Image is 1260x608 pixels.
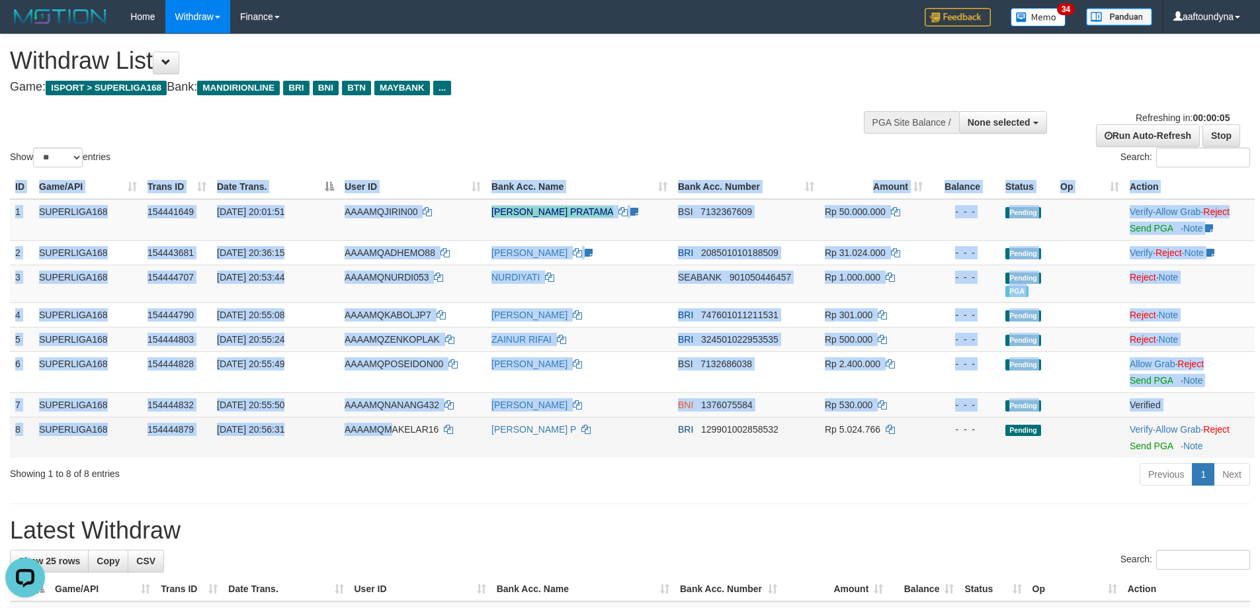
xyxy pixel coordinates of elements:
[147,424,194,435] span: 154444879
[1124,175,1255,199] th: Action
[10,148,110,167] label: Show entries
[491,400,567,410] a: [PERSON_NAME]
[1183,441,1203,451] a: Note
[147,272,194,282] span: 154444707
[1120,148,1250,167] label: Search:
[1214,463,1250,486] a: Next
[825,247,886,258] span: Rp 31.024.000
[959,577,1027,601] th: Status: activate to sort column ascending
[1011,8,1066,26] img: Button%20Memo.svg
[1130,334,1156,345] a: Reject
[374,81,430,95] span: MAYBANK
[491,577,675,601] th: Bank Acc. Name: activate to sort column ascending
[1027,577,1122,601] th: Op: activate to sort column ascending
[50,577,155,601] th: Game/API: activate to sort column ascending
[345,400,439,410] span: AAAAMQNANANG432
[345,424,439,435] span: AAAAMQMAKELAR16
[928,175,1000,199] th: Balance
[491,334,552,345] a: ZAINUR RIFAI
[1156,550,1250,570] input: Search:
[197,81,280,95] span: MANDIRIONLINE
[10,327,34,351] td: 5
[968,117,1030,128] span: None selected
[864,111,959,134] div: PGA Site Balance /
[1086,8,1152,26] img: panduan.png
[925,8,991,26] img: Feedback.jpg
[345,247,435,258] span: AAAAMQADHEMO88
[1005,286,1029,297] span: Marked by aafsengchandara
[1155,424,1200,435] a: Allow Grab
[34,175,142,199] th: Game/API: activate to sort column ascending
[1193,112,1230,123] strong: 00:00:05
[10,517,1250,544] h1: Latest Withdraw
[678,400,693,410] span: BNI
[1183,223,1203,234] a: Note
[933,423,995,436] div: - - -
[217,359,284,369] span: [DATE] 20:55:49
[1192,463,1214,486] a: 1
[1124,417,1255,458] td: · ·
[825,206,886,217] span: Rp 50.000.000
[10,175,34,199] th: ID
[1005,425,1041,436] span: Pending
[147,334,194,345] span: 154444803
[933,271,995,284] div: - - -
[1130,359,1177,369] span: ·
[10,240,34,265] td: 2
[10,48,827,74] h1: Withdraw List
[1130,310,1156,320] a: Reject
[491,310,567,320] a: [PERSON_NAME]
[1096,124,1200,147] a: Run Auto-Refresh
[345,206,417,217] span: AAAAMQJIRIN00
[34,417,142,458] td: SUPERLIGA168
[10,550,89,572] a: Show 25 rows
[1130,375,1173,386] a: Send PGA
[486,175,673,199] th: Bank Acc. Name: activate to sort column ascending
[345,334,440,345] span: AAAAMQZENKOPLAK
[1130,247,1153,258] a: Verify
[730,272,791,282] span: Copy 901050446457 to clipboard
[959,111,1047,134] button: None selected
[678,424,693,435] span: BRI
[678,247,693,258] span: BRI
[491,359,567,369] a: [PERSON_NAME]
[933,398,995,412] div: - - -
[1005,359,1041,370] span: Pending
[1155,206,1200,217] a: Allow Grab
[88,550,128,572] a: Copy
[701,424,778,435] span: Copy 129901002858532 to clipboard
[1155,424,1203,435] span: ·
[339,175,486,199] th: User ID: activate to sort column ascending
[147,206,194,217] span: 154441649
[217,310,284,320] span: [DATE] 20:55:08
[34,392,142,417] td: SUPERLIGA168
[34,302,142,327] td: SUPERLIGA168
[1203,206,1230,217] a: Reject
[349,577,491,601] th: User ID: activate to sort column ascending
[212,175,339,199] th: Date Trans.: activate to sort column descending
[1155,247,1182,258] a: Reject
[1156,148,1250,167] input: Search:
[345,359,443,369] span: AAAAMQPOSEIDON00
[10,462,515,480] div: Showing 1 to 8 of 8 entries
[217,400,284,410] span: [DATE] 20:55:50
[33,148,83,167] select: Showentries
[678,272,722,282] span: SEABANK
[1120,550,1250,570] label: Search:
[97,556,120,566] span: Copy
[5,5,45,45] button: Open LiveChat chat widget
[10,265,34,302] td: 3
[223,577,349,601] th: Date Trans.: activate to sort column ascending
[1122,577,1250,601] th: Action
[491,424,576,435] a: [PERSON_NAME] P
[1005,248,1041,259] span: Pending
[1005,400,1041,412] span: Pending
[217,247,284,258] span: [DATE] 20:36:15
[1203,424,1230,435] a: Reject
[283,81,309,95] span: BRI
[825,272,880,282] span: Rp 1.000.000
[10,81,827,94] h4: Game: Bank:
[1159,334,1179,345] a: Note
[10,417,34,458] td: 8
[147,247,194,258] span: 154443681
